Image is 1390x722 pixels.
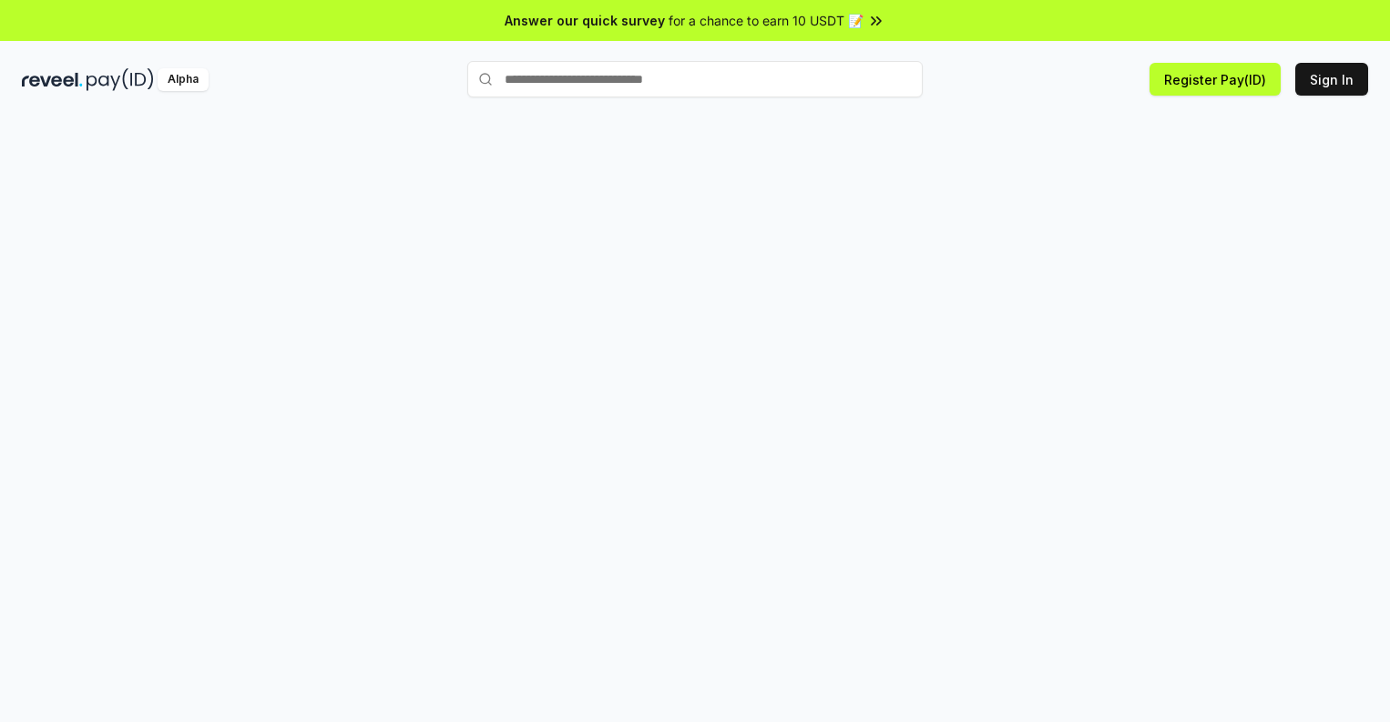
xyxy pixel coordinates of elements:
[87,68,154,91] img: pay_id
[1150,63,1281,96] button: Register Pay(ID)
[158,68,209,91] div: Alpha
[22,68,83,91] img: reveel_dark
[505,11,665,30] span: Answer our quick survey
[669,11,864,30] span: for a chance to earn 10 USDT 📝
[1295,63,1368,96] button: Sign In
